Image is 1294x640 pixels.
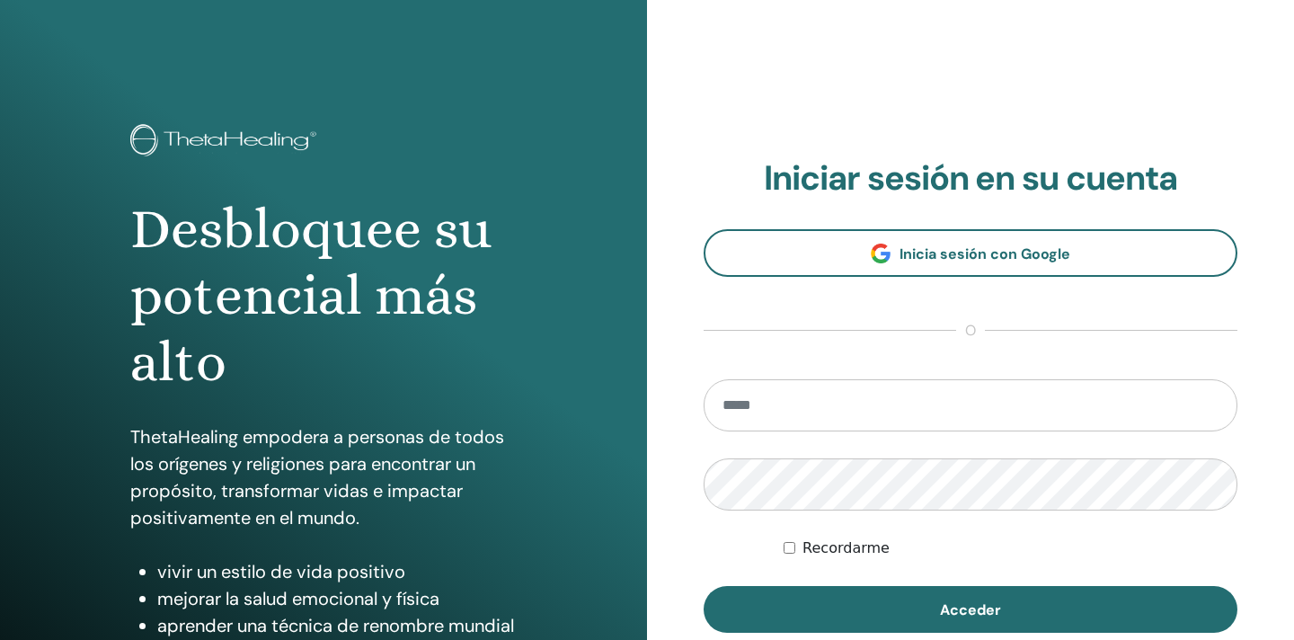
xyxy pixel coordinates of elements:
label: Recordarme [802,538,890,559]
h1: Desbloquee su potencial más alto [130,196,517,396]
div: Mantenerme autenticado indefinidamente o hasta cerrar la sesión manualmente [784,538,1237,559]
button: Acceder [704,586,1237,633]
span: o [956,320,985,342]
li: mejorar la salud emocional y física [157,585,517,612]
span: Acceder [940,600,1001,619]
li: vivir un estilo de vida positivo [157,558,517,585]
span: Inicia sesión con Google [900,244,1070,263]
p: ThetaHealing empodera a personas de todos los orígenes y religiones para encontrar un propósito, ... [130,423,517,531]
h2: Iniciar sesión en su cuenta [704,158,1237,200]
a: Inicia sesión con Google [704,229,1237,277]
li: aprender una técnica de renombre mundial [157,612,517,639]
